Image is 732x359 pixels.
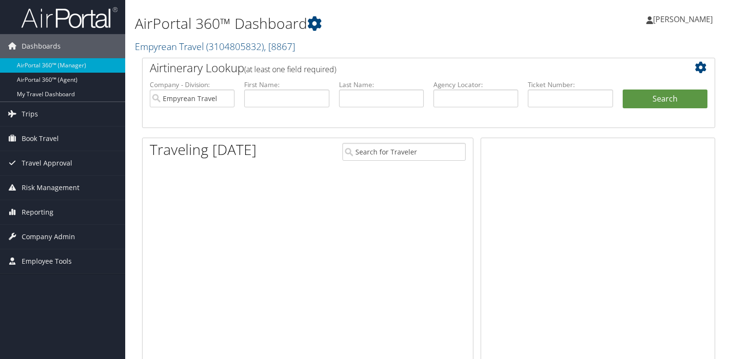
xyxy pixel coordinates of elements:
span: ( 3104805832 ) [206,40,264,53]
a: [PERSON_NAME] [646,5,722,34]
span: , [ 8867 ] [264,40,295,53]
h1: Traveling [DATE] [150,140,257,160]
button: Search [623,90,707,109]
span: Risk Management [22,176,79,200]
a: Empyrean Travel [135,40,295,53]
h1: AirPortal 360™ Dashboard [135,13,526,34]
span: Travel Approval [22,151,72,175]
span: (at least one field required) [244,64,336,75]
h2: Airtinerary Lookup [150,60,660,76]
span: Company Admin [22,225,75,249]
span: [PERSON_NAME] [653,14,713,25]
label: Ticket Number: [528,80,613,90]
span: Employee Tools [22,249,72,273]
img: airportal-logo.png [21,6,118,29]
label: Company - Division: [150,80,235,90]
label: Agency Locator: [433,80,518,90]
span: Trips [22,102,38,126]
label: First Name: [244,80,329,90]
label: Last Name: [339,80,424,90]
span: Book Travel [22,127,59,151]
span: Reporting [22,200,53,224]
span: Dashboards [22,34,61,58]
input: Search for Traveler [342,143,466,161]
